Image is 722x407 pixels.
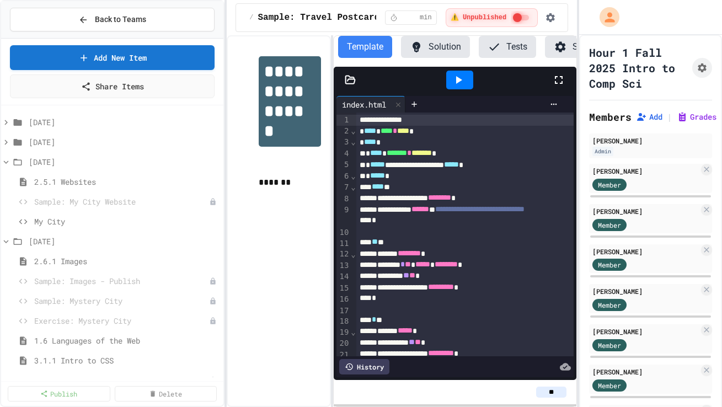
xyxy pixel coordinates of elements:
div: index.html [336,96,405,113]
span: Fold line [350,328,356,336]
button: Tests [479,36,536,58]
span: Member [598,300,621,310]
span: min [420,13,432,22]
div: 12 [336,249,350,260]
span: Member [598,260,621,270]
span: Sample: Travel Postcard - publish [258,11,432,24]
button: Back to Teams [10,8,215,31]
div: 1 [336,115,350,126]
button: Assignment Settings [692,58,712,78]
span: [DATE] [29,235,219,247]
div: [PERSON_NAME] [592,206,699,216]
div: [PERSON_NAME] [592,326,699,336]
h2: Members [589,109,632,125]
div: 2 [336,126,350,137]
iframe: chat widget [630,315,711,362]
div: [PERSON_NAME] [592,247,699,256]
button: Add [636,111,662,122]
div: 3 [336,137,350,148]
span: Member [598,180,621,190]
div: 15 [336,283,350,294]
span: Back to Teams [95,14,146,25]
div: 20 [336,338,350,350]
div: [PERSON_NAME] [592,286,699,296]
h1: Hour 1 Fall 2025 Intro to Comp Sci [589,45,688,91]
div: [PERSON_NAME] [592,136,709,146]
div: 4 [336,148,350,160]
div: 21 [336,350,350,361]
span: Fold line [350,126,356,135]
div: 17 [336,306,350,317]
button: Template [338,36,392,58]
span: Sample: Images - Publish [34,275,209,287]
span: [DATE] [29,156,219,168]
div: 6 [336,171,350,183]
div: 16 [336,294,350,306]
span: / [249,13,253,22]
div: 7 [336,182,350,194]
span: ⚠️ Unpublished [451,13,506,22]
span: Member [598,340,621,350]
div: ⚠️ Students cannot see this content! Click the toggle to publish it and make it visible to your c... [446,8,538,27]
span: [DATE] [29,116,219,128]
div: 11 [336,238,350,249]
div: Unpublished [209,277,217,285]
div: 14 [336,271,350,283]
span: Fold line [350,183,356,191]
div: Unpublished [209,377,217,384]
button: Settings [545,36,613,58]
div: Unpublished [209,317,217,325]
span: Sample CSS #1 [34,374,209,386]
div: 10 [336,227,350,238]
a: Publish [8,386,110,401]
span: Sample: My City Website [34,196,209,207]
span: 1.6 Languages of the Web [34,335,219,346]
span: | [667,110,672,124]
div: My Account [588,4,622,30]
div: 13 [336,260,350,272]
div: 9 [336,205,350,227]
a: Delete [115,386,217,401]
a: Add New Item [10,45,215,70]
span: 2.6.1 Images [34,255,219,267]
span: 2.5.1 Websites [34,176,219,188]
span: [DATE] [29,136,219,148]
div: Unpublished [209,297,217,305]
div: [PERSON_NAME] [592,367,699,377]
div: Admin [592,147,613,156]
div: History [339,359,389,374]
div: Unpublished [209,198,217,206]
a: Share Items [10,74,215,98]
div: 18 [336,316,350,327]
div: 19 [336,327,350,339]
span: Fold line [350,137,356,146]
div: 5 [336,159,350,171]
span: Fold line [350,172,356,180]
span: Exercise: Mystery City [34,315,209,326]
span: My City [34,216,219,227]
div: index.html [336,99,392,110]
div: [PERSON_NAME] [592,166,699,176]
div: 8 [336,194,350,205]
span: Sample: Mystery City [34,295,209,307]
button: Solution [401,36,470,58]
iframe: chat widget [676,363,711,396]
span: Member [598,381,621,390]
span: 3.1.1 Intro to CSS [34,355,219,366]
span: Fold line [350,250,356,259]
span: Member [598,220,621,230]
button: Grades [677,111,716,122]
